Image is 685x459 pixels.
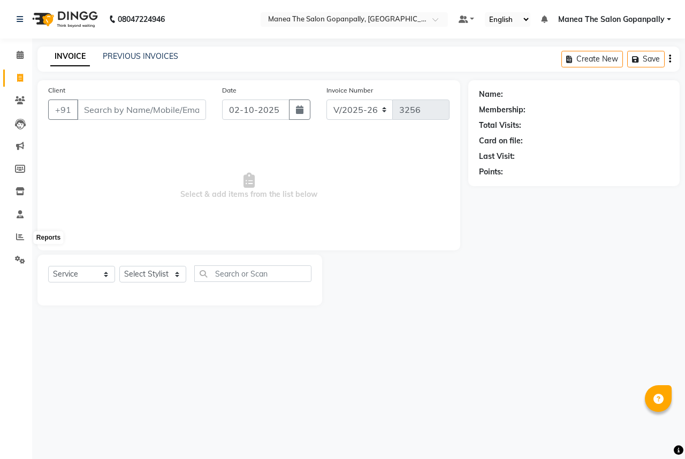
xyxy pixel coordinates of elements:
button: Create New [561,51,623,67]
a: INVOICE [50,47,90,66]
div: Reports [34,232,63,244]
input: Search or Scan [194,265,311,282]
label: Invoice Number [326,86,373,95]
label: Client [48,86,65,95]
span: Select & add items from the list below [48,133,450,240]
button: Save [627,51,665,67]
div: Membership: [479,104,526,116]
span: Manea The Salon Gopanpally [558,14,665,25]
b: 08047224946 [118,4,165,34]
a: PREVIOUS INVOICES [103,51,178,61]
div: Card on file: [479,135,523,147]
div: Total Visits: [479,120,521,131]
button: +91 [48,100,78,120]
iframe: chat widget [640,416,674,448]
div: Points: [479,166,503,178]
label: Date [222,86,237,95]
div: Last Visit: [479,151,515,162]
img: logo [27,4,101,34]
div: Name: [479,89,503,100]
input: Search by Name/Mobile/Email/Code [77,100,206,120]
